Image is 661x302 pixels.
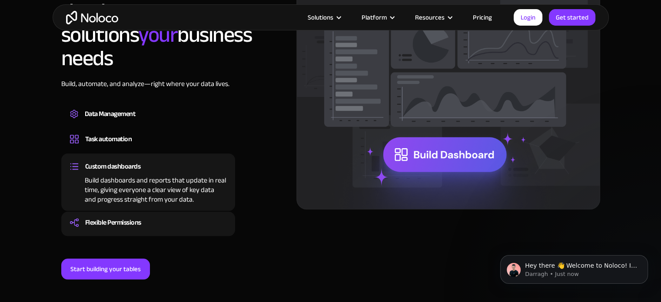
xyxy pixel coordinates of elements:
a: Start building your tables [61,259,150,279]
a: Get started [549,9,595,26]
span: your [138,14,177,55]
div: Build dashboards and reports that update in real time, giving everyone a clear view of key data a... [70,173,226,204]
div: Resources [415,12,445,23]
div: Task automation [85,133,132,146]
a: Pricing [462,12,503,23]
a: home [66,11,118,24]
div: Resources [404,12,462,23]
div: Build, automate, and analyze—right where your data lives. [61,79,235,102]
div: Data Management [85,107,136,120]
div: Platform [362,12,387,23]
div: Platform [351,12,404,23]
div: Flexible Permissions [85,216,141,229]
div: Building powerful apps starts with your data. A no-code database that feels like a spreadsheet [70,120,226,123]
a: Login [514,9,542,26]
div: Set up workflows that run automatically whenever there are changes in your Tables. [70,146,226,148]
div: Custom dashboards [85,160,141,173]
iframe: Intercom notifications message [487,237,661,298]
div: Solutions [297,12,351,23]
div: Solutions [308,12,333,23]
div: Set Permissions for different user roles to determine which users get access to your data. No nee... [70,229,226,232]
